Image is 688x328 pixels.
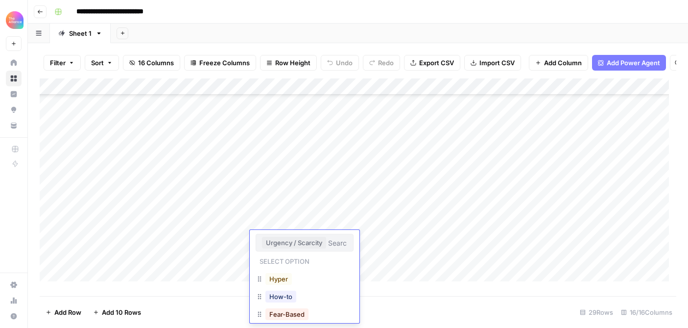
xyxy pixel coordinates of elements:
[363,55,400,71] button: Redo
[50,24,111,43] a: Sheet 1
[199,58,250,68] span: Freeze Columns
[260,55,317,71] button: Row Height
[529,55,588,71] button: Add Column
[262,237,326,249] button: Urgency / Scarcity
[256,254,313,266] p: Select option
[138,58,174,68] span: 16 Columns
[123,55,180,71] button: 16 Columns
[256,271,354,289] div: Hyper
[6,102,22,118] a: Opportunities
[184,55,256,71] button: Freeze Columns
[102,307,141,317] span: Add 10 Rows
[91,58,104,68] span: Sort
[6,55,22,71] a: Home
[576,304,617,320] div: 29 Rows
[419,58,454,68] span: Export CSV
[265,273,292,285] button: Hyper
[50,58,66,68] span: Filter
[6,118,22,133] a: Your Data
[6,71,22,86] a: Browse
[85,55,119,71] button: Sort
[607,58,660,68] span: Add Power Agent
[256,306,354,324] div: Fear-Based
[69,28,92,38] div: Sheet 1
[6,86,22,102] a: Insights
[479,58,515,68] span: Import CSV
[87,304,147,320] button: Add 10 Rows
[404,55,460,71] button: Export CSV
[328,238,347,247] input: Search or create
[544,58,582,68] span: Add Column
[265,291,296,303] button: How-to
[40,304,87,320] button: Add Row
[44,55,81,71] button: Filter
[6,11,24,29] img: Alliance Logo
[336,58,353,68] span: Undo
[617,304,676,320] div: 16/16 Columns
[464,55,521,71] button: Import CSV
[6,277,22,293] a: Settings
[54,307,81,317] span: Add Row
[6,8,22,32] button: Workspace: Alliance
[378,58,394,68] span: Redo
[592,55,666,71] button: Add Power Agent
[265,308,308,320] button: Fear-Based
[275,58,310,68] span: Row Height
[6,293,22,308] a: Usage
[6,308,22,324] button: Help + Support
[321,55,359,71] button: Undo
[256,289,354,306] div: How-to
